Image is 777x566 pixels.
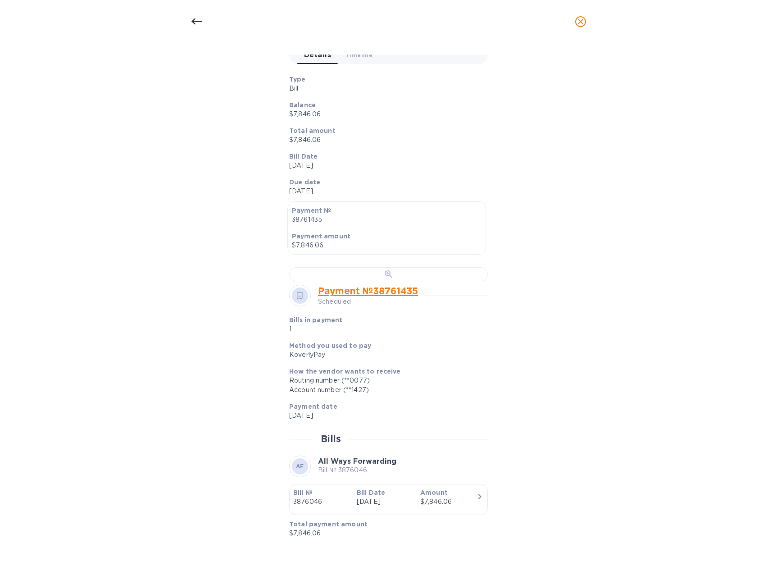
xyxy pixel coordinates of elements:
b: AF [296,463,304,470]
b: Payment amount [292,233,350,240]
b: Type [289,76,306,83]
button: close [570,11,591,32]
b: Amount [420,489,448,496]
b: Bill № [293,489,313,496]
b: Payment № [292,207,331,214]
b: Payment date [289,403,337,410]
b: Due date [289,178,320,186]
span: Timeline [345,50,373,60]
b: Total amount [289,127,336,134]
b: Bills in payment [289,316,342,324]
div: $7,846.06 [420,497,477,507]
b: Bill Date [357,489,385,496]
p: [DATE] [289,187,481,196]
b: Total payment amount [289,520,368,528]
div: Routing number (**0077) [289,376,481,385]
h2: Bills [321,433,341,444]
b: How the vendor wants to receive [289,368,401,375]
b: Bill Date [289,153,318,160]
p: $7,846.06 [292,241,482,250]
a: Payment № 38761435 [318,285,418,297]
span: Details [304,49,331,61]
p: [DATE] [289,411,481,420]
p: [DATE] [289,161,481,170]
p: Bill № 3876046 [318,466,396,475]
p: [DATE] [357,497,413,507]
button: Bill №3876046Bill Date[DATE]Amount$7,846.06 [289,484,488,515]
p: 3876046 [293,497,350,507]
p: 38761435 [292,215,482,224]
p: Bill [289,84,481,93]
p: 1 [289,324,417,334]
p: $7,846.06 [289,135,481,145]
b: Balance [289,101,316,109]
p: $7,846.06 [289,529,481,538]
div: KoverlyPay [289,350,481,360]
b: All Ways Forwarding [318,457,396,466]
div: Account number (**1427) [289,385,481,395]
b: Method you used to pay [289,342,371,349]
p: Scheduled [318,297,418,306]
p: $7,846.06 [289,110,481,119]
